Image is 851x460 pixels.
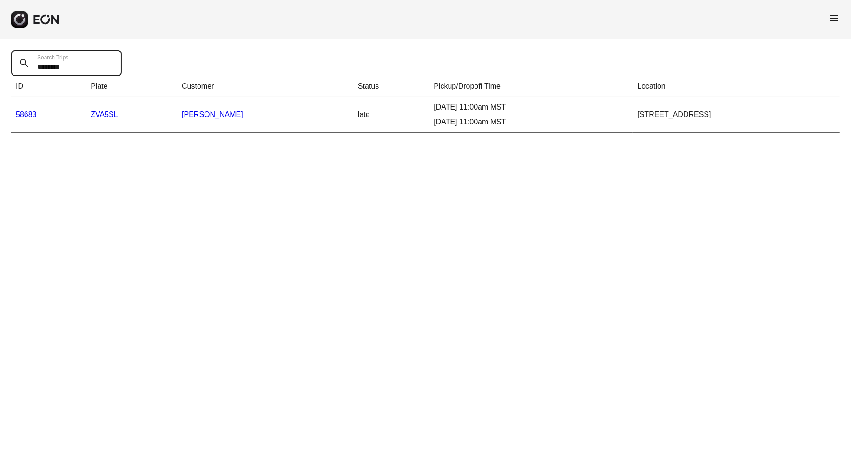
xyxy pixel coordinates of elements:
td: late [353,97,429,133]
th: Customer [177,76,353,97]
div: [DATE] 11:00am MST [434,117,628,128]
th: Status [353,76,429,97]
a: 58683 [16,110,37,118]
label: Search Trips [37,54,68,61]
td: [STREET_ADDRESS] [633,97,840,133]
div: [DATE] 11:00am MST [434,102,628,113]
a: [PERSON_NAME] [182,110,243,118]
span: menu [829,13,840,24]
th: ID [11,76,86,97]
th: Location [633,76,840,97]
th: Plate [86,76,177,97]
th: Pickup/Dropoff Time [429,76,633,97]
a: ZVA5SL [91,110,118,118]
